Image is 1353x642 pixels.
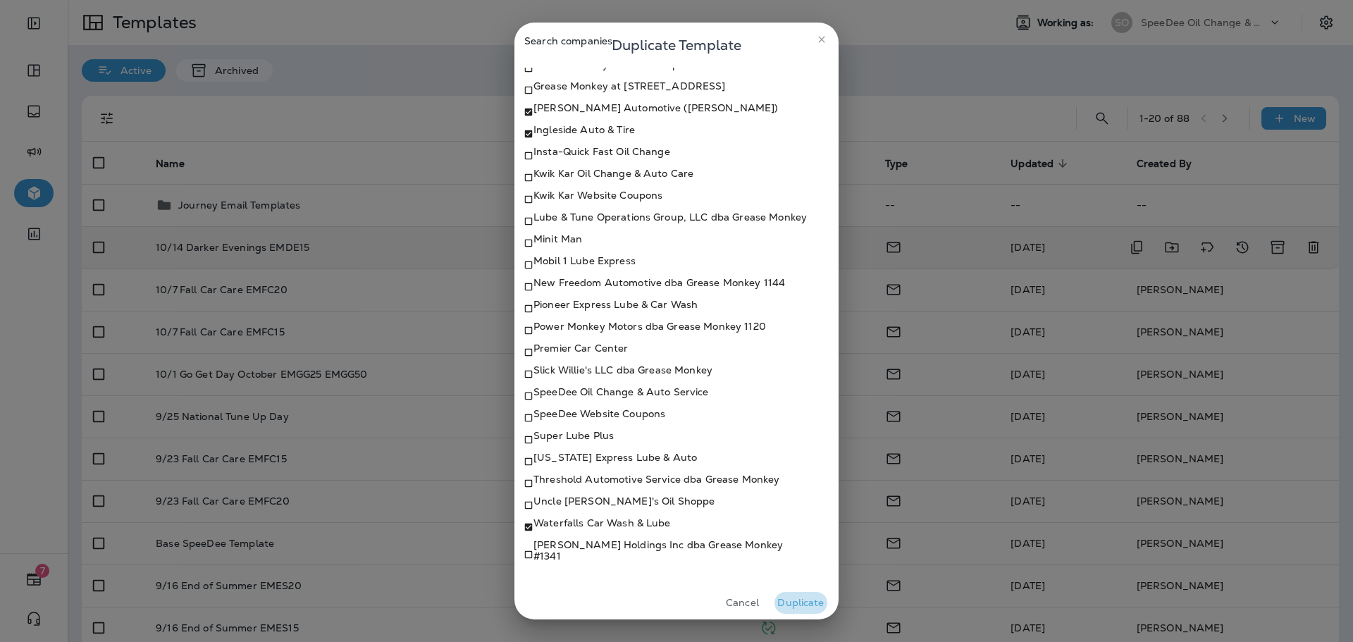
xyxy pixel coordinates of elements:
p: Ingleside Auto & Tire [533,124,635,135]
p: Insta-Quick Fast Oil Change [533,146,670,157]
p: New Freedom Automotive dba Grease Monkey 1144 [533,277,785,288]
p: SpeeDee Website Coupons [533,408,665,419]
p: Premier Car Center [533,342,629,354]
p: [US_STATE] Express Lube & Auto [533,452,697,463]
p: Power Monkey Motors dba Grease Monkey 1120 [533,321,766,332]
button: close [810,28,833,51]
button: Cancel [716,592,769,614]
p: Uncle [PERSON_NAME]'s Oil Shoppe [533,495,715,507]
p: [PERSON_NAME] Holdings Inc dba Grease Monkey #1341 [533,539,810,562]
p: Lube & Tune Operations Group, LLC dba Grease Monkey [533,211,807,223]
button: Duplicate [774,592,827,614]
p: SpeeDee Oil Change & Auto Service [533,386,709,397]
p: Minit Man [533,233,582,245]
p: Grease Monkey Website Coupons [533,58,696,70]
p: Super Lube Plus [533,430,614,441]
p: Threshold Automotive Service dba Grease Monkey [533,474,779,485]
p: Kwik Kar Website Coupons [533,190,662,201]
p: Mobil 1 Lube Express [533,255,636,266]
span: Duplicate Template [612,34,741,56]
p: Slick Willie's LLC dba Grease Monkey [533,364,712,376]
p: [PERSON_NAME] Automotive ([PERSON_NAME]) [533,102,779,113]
p: Pioneer Express Lube & Car Wash [533,299,698,310]
p: Grease Monkey at [STREET_ADDRESS] [533,80,726,92]
p: Waterfalls Car Wash & Lube [533,517,671,529]
p: Kwik Kar Oil Change & Auto Care [533,168,693,179]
